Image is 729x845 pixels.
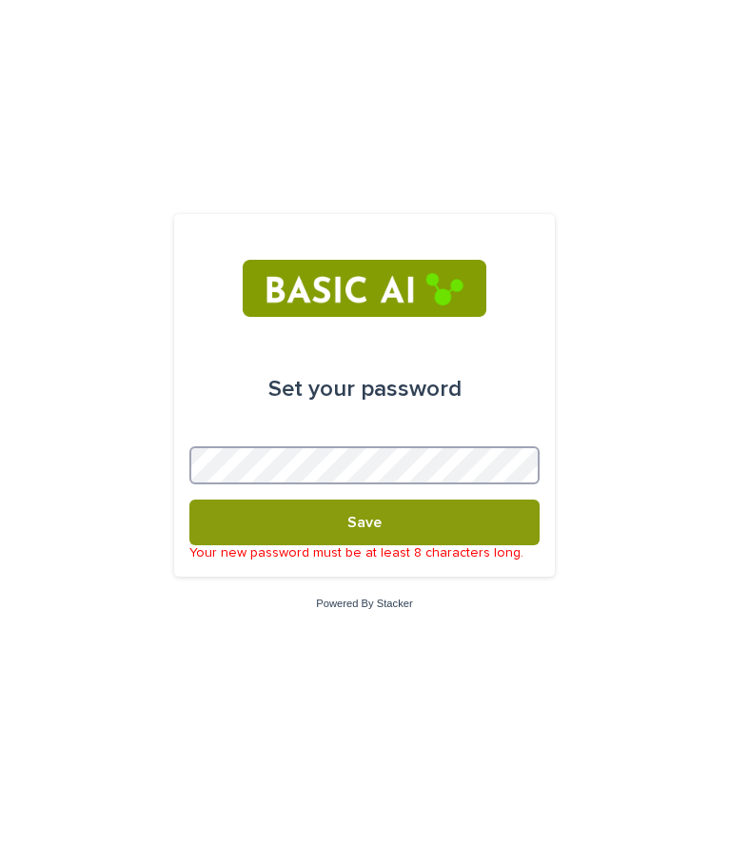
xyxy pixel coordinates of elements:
span: Save [347,515,382,530]
p: Your new password must be at least 8 characters long. [189,545,540,561]
button: Save [189,500,540,545]
div: Set your password [268,363,462,416]
a: Powered By Stacker [316,598,412,609]
img: RtIB8pj2QQiOZo6waziI [243,260,485,317]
